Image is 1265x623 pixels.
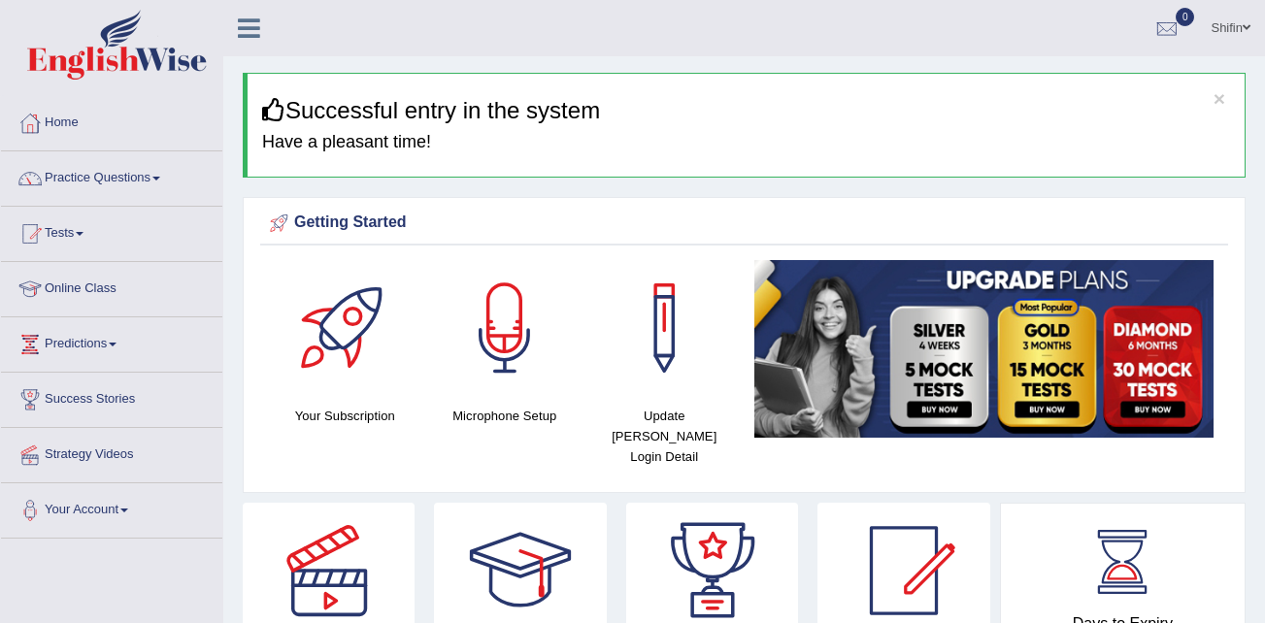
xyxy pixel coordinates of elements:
h4: Your Subscription [275,406,416,426]
button: × [1214,88,1225,109]
a: Tests [1,207,222,255]
h4: Microphone Setup [435,406,576,426]
a: Online Class [1,262,222,311]
h4: Have a pleasant time! [262,133,1230,152]
a: Predictions [1,317,222,366]
a: Your Account [1,483,222,532]
img: small5.jpg [754,260,1215,438]
a: Success Stories [1,373,222,421]
span: 0 [1176,8,1195,26]
h3: Successful entry in the system [262,98,1230,123]
h4: Update [PERSON_NAME] Login Detail [594,406,735,467]
a: Practice Questions [1,151,222,200]
a: Strategy Videos [1,428,222,476]
div: Getting Started [265,209,1223,238]
a: Home [1,96,222,145]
